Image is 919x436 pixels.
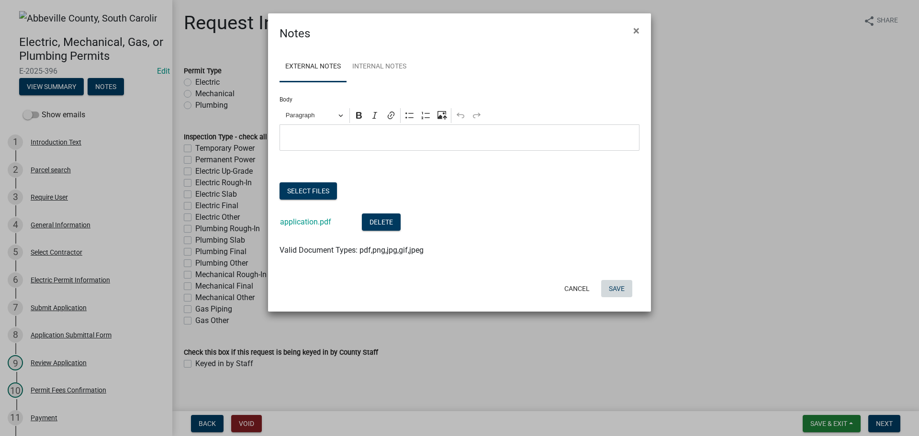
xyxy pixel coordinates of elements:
[280,217,331,226] a: application.pdf
[286,110,336,121] span: Paragraph
[362,213,401,231] button: Delete
[626,17,647,44] button: Close
[601,280,632,297] button: Save
[347,52,412,82] a: Internal Notes
[281,108,347,123] button: Paragraph, Heading
[557,280,597,297] button: Cancel
[280,52,347,82] a: External Notes
[280,124,639,151] div: Editor editing area: main. Press Alt+0 for help.
[362,218,401,227] wm-modal-confirm: Delete Document
[633,24,639,37] span: ×
[280,25,310,42] h4: Notes
[280,182,337,200] button: Select files
[280,97,292,102] label: Body
[280,106,639,124] div: Editor toolbar
[280,246,424,255] span: Valid Document Types: pdf,png,jpg,gif,jpeg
